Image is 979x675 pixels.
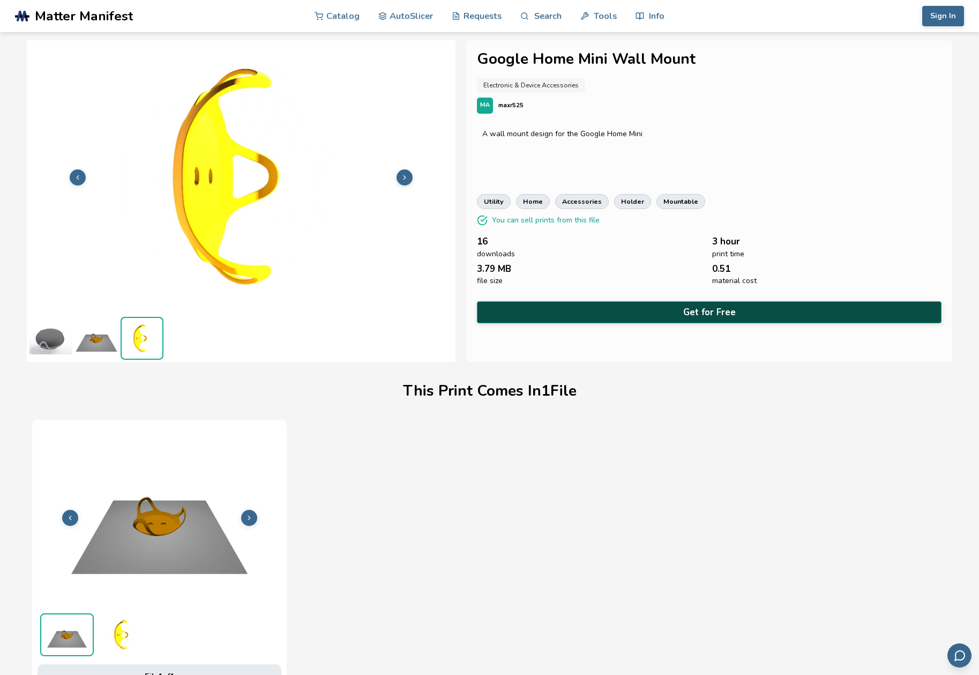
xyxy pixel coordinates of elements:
[477,277,503,285] span: file size
[477,194,511,209] a: utility
[403,383,577,399] h1: This Print Comes In 1 File
[96,613,150,656] img: MountGoogleHomeMini-PIP_3D_Preview
[712,277,757,285] span: material cost
[477,264,511,274] span: 3.79 MB
[482,130,936,138] div: A wall mount design for the Google Home Mini
[477,250,515,258] span: downloads
[477,301,941,323] button: Get for Free
[498,100,524,111] p: maxr525
[555,194,609,209] a: accessories
[656,194,705,209] a: mountable
[712,264,730,274] span: 0.51
[75,317,118,360] img: MountGoogleHomeMini-PIP_Print_Bed_Preview
[41,614,93,655] img: MountGoogleHomeMini-PIP_Print_Bed_Preview
[35,9,133,24] span: Matter Manifest
[492,214,600,226] p: You can sell prints from this file
[122,318,162,359] img: MountGoogleHomeMini-PIP_3D_Preview
[712,250,744,258] span: print time
[712,236,740,247] span: 3 hour
[480,102,490,109] span: MA
[947,643,971,667] button: Send feedback via email
[477,236,488,247] span: 16
[477,78,585,92] a: Electronic & Device Accessories
[516,194,550,209] a: home
[614,194,651,209] a: holder
[477,51,941,68] h1: Google Home Mini Wall Mount
[922,6,964,26] button: Sign In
